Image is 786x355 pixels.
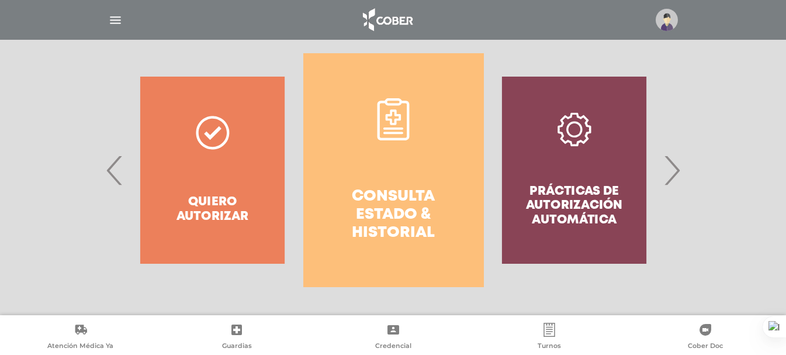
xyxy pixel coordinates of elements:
[158,323,314,353] a: Guardias
[103,139,126,202] span: Previous
[660,139,683,202] span: Next
[471,323,627,353] a: Turnos
[324,188,463,243] h4: Consulta estado & historial
[375,342,411,352] span: Credencial
[108,13,123,27] img: Cober_menu-lines-white.svg
[47,342,113,352] span: Atención Médica Ya
[222,342,252,352] span: Guardias
[628,323,784,353] a: Cober Doc
[356,6,418,34] img: logo_cober_home-white.png
[656,9,678,31] img: profile-placeholder.svg
[303,53,484,287] a: Consulta estado & historial
[688,342,723,352] span: Cober Doc
[315,323,471,353] a: Credencial
[538,342,561,352] span: Turnos
[2,323,158,353] a: Atención Médica Ya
